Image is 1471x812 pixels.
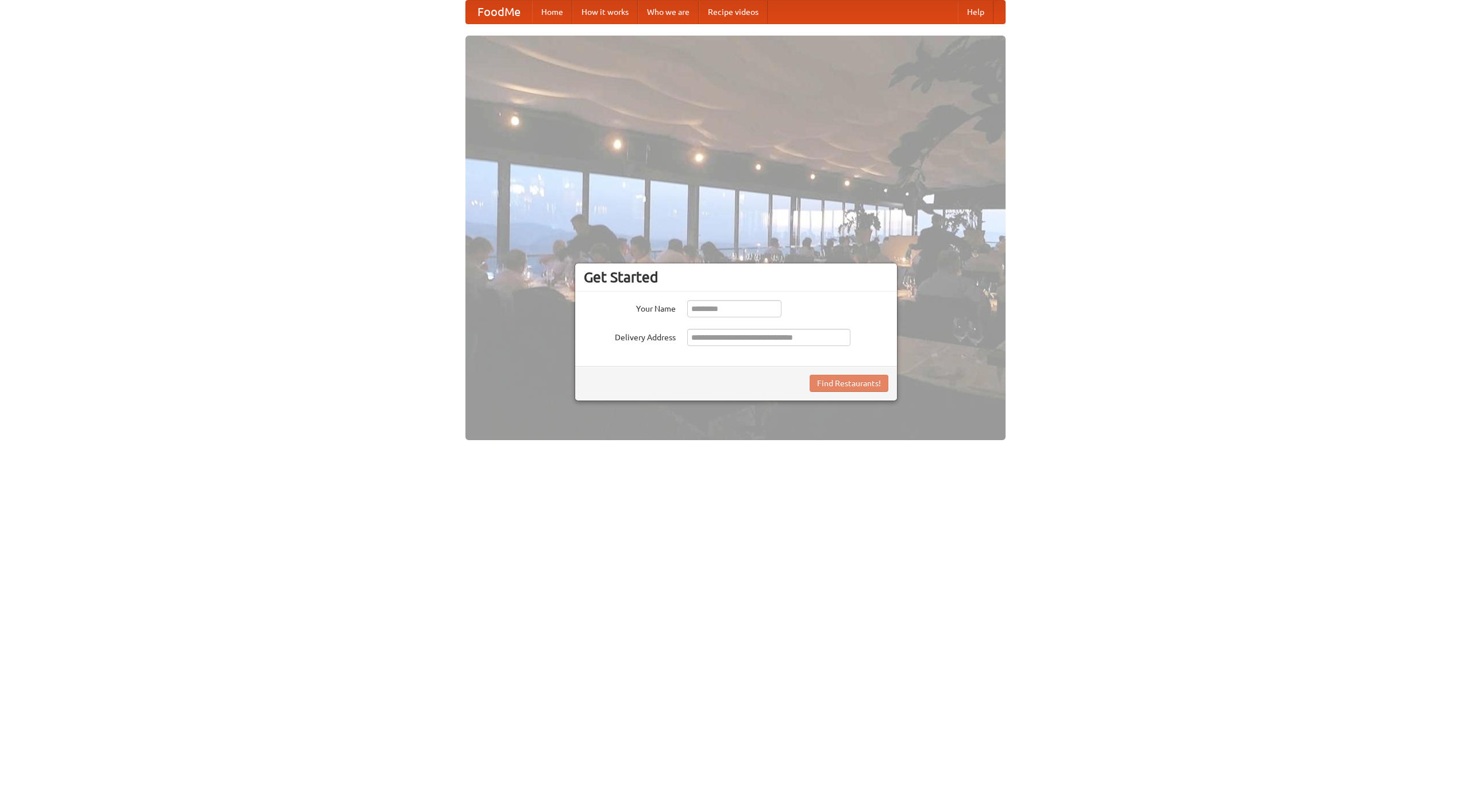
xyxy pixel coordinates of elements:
a: FoodMe [466,1,532,24]
a: How it works [572,1,638,24]
label: Delivery Address [584,329,676,343]
button: Find Restaurants! [810,375,888,392]
a: Home [532,1,572,24]
a: Recipe videos [699,1,768,24]
a: Who we are [638,1,699,24]
label: Your Name [584,300,676,314]
h3: Get Started [584,269,888,286]
a: Help [958,1,993,24]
